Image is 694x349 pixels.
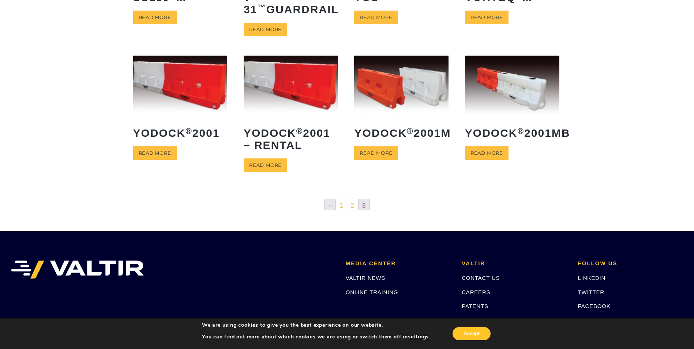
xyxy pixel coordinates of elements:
[354,56,449,144] a: Yodock®2001M
[453,327,491,340] button: Accept
[133,198,561,213] nav: Product Pagination
[354,11,398,24] a: Read more about “TGS™”
[133,11,177,24] a: Read more about “SS180® M”
[462,317,511,323] a: PRIVACY POLICY
[133,121,228,145] h2: Yodock 2001
[408,334,429,340] button: settings
[465,56,559,144] a: Yodock®2001MB
[354,121,449,145] h2: Yodock 2001M
[185,127,192,136] sup: ®
[578,289,604,295] a: TWITTER
[244,56,338,156] a: Yodock®2001 – Rental
[462,289,490,295] a: CAREERS
[133,146,177,160] a: Read more about “Yodock® 2001”
[244,121,338,157] h2: Yodock 2001 – Rental
[336,199,347,210] a: 1
[578,317,607,323] a: YOUTUBE
[518,127,525,136] sup: ®
[133,56,228,144] a: Yodock®2001
[244,56,338,115] img: Yodock 2001 Water Filled Barrier and Barricade
[354,146,398,160] a: Read more about “Yodock® 2001M”
[296,127,303,136] sup: ®
[578,303,611,309] a: FACEBOOK
[257,3,266,12] sup: ™
[359,199,369,210] span: 3
[11,260,144,279] img: VALTIR
[578,260,683,267] h2: FOLLOW US
[407,127,414,136] sup: ®
[244,158,287,172] a: Read more about “Yodock® 2001 - Rental”
[346,260,451,267] h2: MEDIA CENTER
[462,303,488,309] a: PATENTS
[133,56,228,115] img: Yodock 2001 Water Filled Barrier and Barricade
[462,275,500,281] a: CONTACT US
[465,11,509,24] a: Read more about “VORTEQ® M”
[346,275,385,281] a: VALTIR NEWS
[465,121,559,145] h2: Yodock 2001MB
[346,289,398,295] a: ONLINE TRAINING
[578,275,606,281] a: LINKEDIN
[325,199,335,210] a: ←
[244,23,287,36] a: Read more about “T-31™ Guardrail”
[202,334,430,340] p: You can find out more about which cookies we are using or switch them off in .
[202,322,430,329] p: We are using cookies to give you the best experience on our website.
[465,146,509,160] a: Read more about “Yodock® 2001MB”
[347,199,358,210] a: 2
[462,260,567,267] h2: VALTIR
